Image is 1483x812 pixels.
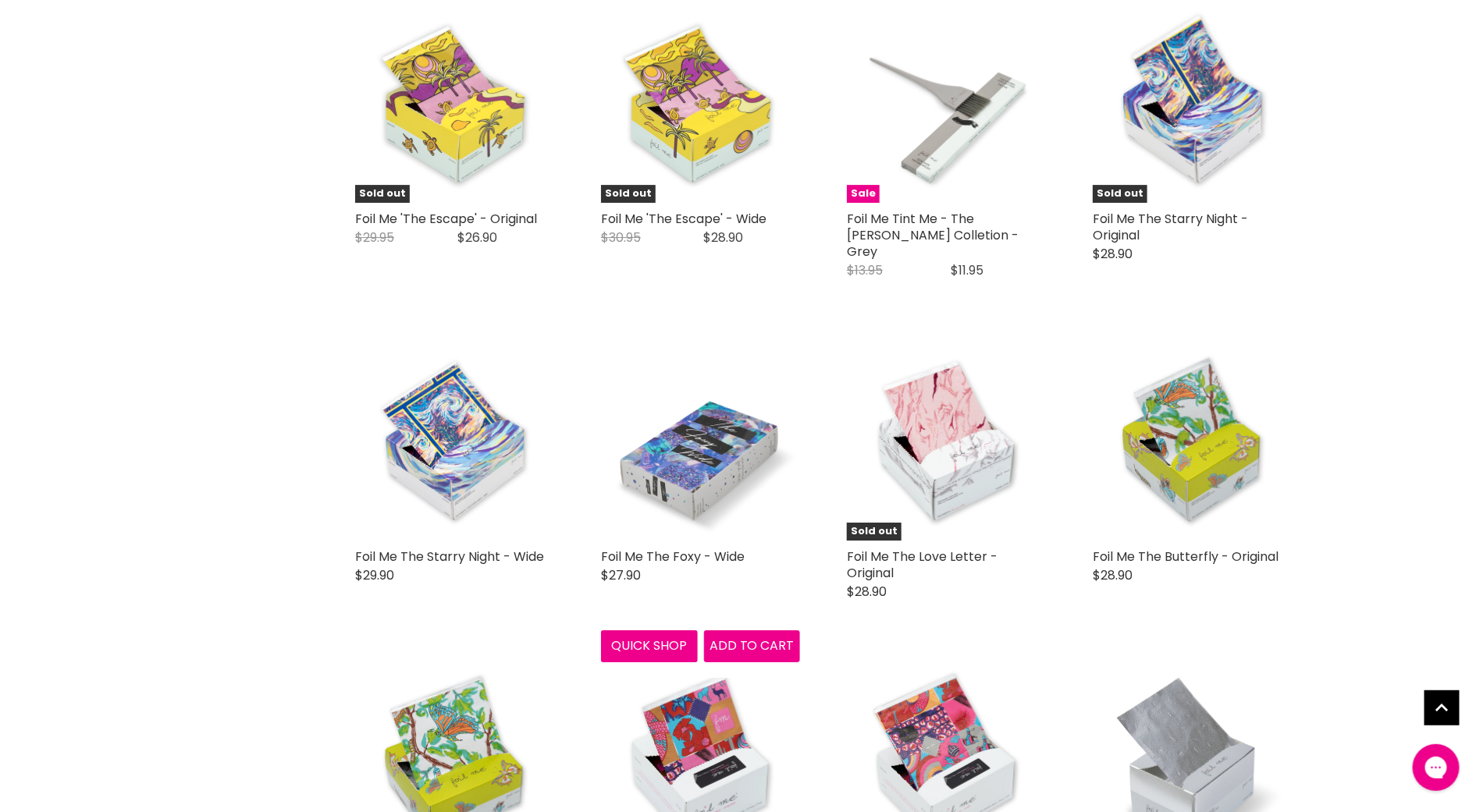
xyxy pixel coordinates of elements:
a: Foil Me The Love Letter - Original Foil Me The Love Letter - Original Sold out [847,342,1046,541]
span: Sold out [847,523,902,541]
span: Sold out [601,185,656,203]
a: Foil Me The Butterfly - Original [1093,548,1279,566]
span: $27.90 [601,566,641,584]
span: $29.90 [355,566,394,584]
a: Foil Me The Foxy - Wide Foil Me The Foxy - Wide [601,342,800,541]
span: $28.90 [1093,566,1133,584]
span: Sale [847,185,880,203]
img: Foil Me 'The Escape' - Original [355,4,554,203]
span: $11.95 [951,261,984,279]
img: Foil Me The Starry Night - Wide [355,342,554,541]
a: Foil Me The Starry Night - Wide Foil Me The Starry Night - Wide [355,342,554,541]
img: Foil Me 'The Escape' - Wide [601,4,800,203]
a: Foil Me 'The Escape' - Original Foil Me 'The Escape' - Original Sold out [355,4,554,203]
a: Foil Me The Love Letter - Original [847,548,998,582]
a: Foil Me 'The Escape' - Wide [601,210,766,228]
span: $13.95 [847,261,883,279]
span: $26.90 [457,229,497,246]
span: Sold out [1093,185,1147,203]
span: $28.90 [847,583,887,601]
span: $28.90 [704,229,744,246]
a: Foil Me Tint Me - The Knobel Colletion - Grey Foil Me Tint Me - The Knobel Colletion - Grey Sale [847,4,1046,203]
iframe: Gorgias live chat messenger [1405,739,1467,796]
button: Quick shop [601,630,698,661]
a: Foil Me The Starry Night - Wide [355,548,544,566]
a: Foil Me The Butterfly - Original Foil Me The Butterfly - Original [1093,342,1292,541]
a: Foil Me The Starry Night - Original Foil Me The Starry Night - Original Sold out [1093,4,1292,203]
img: Foil Me The Love Letter - Original [847,342,1046,541]
a: Foil Me The Starry Night - Original [1093,210,1248,244]
span: $30.95 [601,229,641,246]
img: Foil Me The Starry Night - Original [1093,4,1292,203]
a: Foil Me The Foxy - Wide [601,548,745,566]
a: Foil Me Tint Me - The [PERSON_NAME] Colletion - Grey [847,210,1019,261]
a: Foil Me 'The Escape' - Original [355,210,537,228]
img: Foil Me The Butterfly - Original [1093,342,1292,541]
a: Foil Me 'The Escape' - Wide Foil Me 'The Escape' - Wide Sold out [601,4,800,203]
button: Add to cart [704,630,801,661]
span: $28.90 [1093,245,1133,263]
span: Add to cart [709,636,795,654]
span: $29.95 [355,229,394,246]
span: Sold out [355,185,410,203]
img: Foil Me Tint Me - The Knobel Colletion - Grey [847,4,1046,203]
img: Foil Me The Foxy - Wide [601,342,800,541]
